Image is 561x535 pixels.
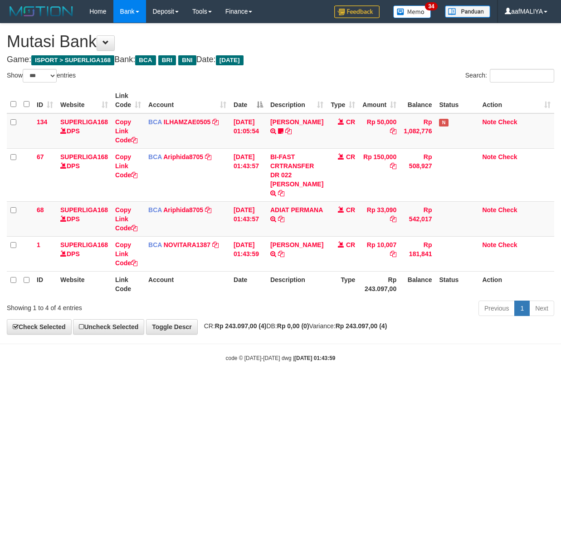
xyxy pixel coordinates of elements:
a: Check [498,118,517,126]
span: BCA [135,55,156,65]
td: Rp 33,090 [359,201,400,236]
td: [DATE] 01:05:54 [230,113,267,149]
a: Uncheck Selected [73,319,144,335]
td: DPS [57,236,112,271]
td: Rp 50,000 [359,113,400,149]
th: Balance [400,88,435,113]
th: Action: activate to sort column ascending [478,88,554,113]
a: Toggle Descr [146,319,198,335]
img: MOTION_logo.png [7,5,76,18]
th: Type: activate to sort column ascending [327,88,359,113]
span: 1 [37,241,40,248]
th: Link Code: activate to sort column ascending [112,88,145,113]
select: Showentries [23,69,57,83]
span: BRI [158,55,176,65]
th: Website: activate to sort column ascending [57,88,112,113]
th: ID: activate to sort column ascending [33,88,57,113]
a: Next [529,301,554,316]
strong: Rp 243.097,00 (4) [336,322,387,330]
a: Copy Rp 10,007 to clipboard [390,250,396,258]
span: ISPORT > SUPERLIGA168 [31,55,114,65]
th: Website [57,271,112,297]
td: Rp 181,841 [400,236,435,271]
a: Copy Link Code [115,241,137,267]
a: Note [482,206,496,214]
span: 34 [425,2,437,10]
a: Check [498,241,517,248]
td: [DATE] 01:43:57 [230,148,267,201]
a: SUPERLIGA168 [60,118,108,126]
th: Account: activate to sort column ascending [145,88,230,113]
th: Rp 243.097,00 [359,271,400,297]
a: Copy Rp 50,000 to clipboard [390,127,396,135]
th: Balance [400,271,435,297]
a: SUPERLIGA168 [60,153,108,160]
a: Copy BI-FAST CRTRANSFER DR 022 MUHAMMAD RIANTAZAL to clipboard [278,190,284,197]
img: Button%20Memo.svg [393,5,431,18]
span: CR [346,206,355,214]
th: Type [327,271,359,297]
a: Copy Ariphida8705 to clipboard [205,153,211,160]
span: 134 [37,118,47,126]
td: Rp 1,082,776 [400,113,435,149]
span: BCA [148,241,162,248]
span: Has Note [439,119,448,126]
span: 68 [37,206,44,214]
a: SUPERLIGA168 [60,206,108,214]
a: [PERSON_NAME] [270,241,323,248]
td: BI-FAST CRTRANSFER DR 022 [PERSON_NAME] [267,148,327,201]
th: Date: activate to sort column descending [230,88,267,113]
th: Amount: activate to sort column ascending [359,88,400,113]
span: CR [346,241,355,248]
img: Feedback.jpg [334,5,380,18]
a: Check Selected [7,319,72,335]
th: Action [478,271,554,297]
input: Search: [490,69,554,83]
a: SUPERLIGA168 [60,241,108,248]
th: ID [33,271,57,297]
th: Account [145,271,230,297]
th: Link Code [112,271,145,297]
th: Date [230,271,267,297]
td: Rp 542,017 [400,201,435,236]
a: [PERSON_NAME] [270,118,323,126]
a: Copy Rp 33,090 to clipboard [390,215,396,223]
a: Copy RAMADHAN MAULANA J to clipboard [285,127,292,135]
a: ADIAT PERMANA [270,206,323,214]
span: CR [346,153,355,160]
a: Copy ADIAT PERMANA to clipboard [278,215,284,223]
td: Rp 508,927 [400,148,435,201]
small: code © [DATE]-[DATE] dwg | [226,355,336,361]
td: Rp 10,007 [359,236,400,271]
span: CR: DB: Variance: [200,322,387,330]
th: Description [267,271,327,297]
td: DPS [57,113,112,149]
strong: Rp 243.097,00 (4) [215,322,267,330]
th: Status [435,271,478,297]
td: Rp 150,000 [359,148,400,201]
a: Copy AHMAD HUSEINI to clipboard [278,250,284,258]
span: BNI [178,55,196,65]
span: 67 [37,153,44,160]
strong: Rp 0,00 (0) [277,322,309,330]
a: Copy ILHAMZAE0505 to clipboard [212,118,219,126]
a: Note [482,241,496,248]
a: Copy Rp 150,000 to clipboard [390,162,396,170]
span: BCA [148,153,162,160]
a: Ariphida8705 [163,206,203,214]
a: Note [482,118,496,126]
a: NOVITARA1387 [164,241,210,248]
a: Copy Link Code [115,118,137,144]
span: BCA [148,206,162,214]
span: [DATE] [216,55,244,65]
label: Search: [465,69,554,83]
a: Previous [478,301,515,316]
td: DPS [57,148,112,201]
a: Copy NOVITARA1387 to clipboard [212,241,219,248]
td: DPS [57,201,112,236]
label: Show entries [7,69,76,83]
img: panduan.png [445,5,490,18]
strong: [DATE] 01:43:59 [294,355,335,361]
div: Showing 1 to 4 of 4 entries [7,300,227,312]
a: Copy Link Code [115,206,137,232]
